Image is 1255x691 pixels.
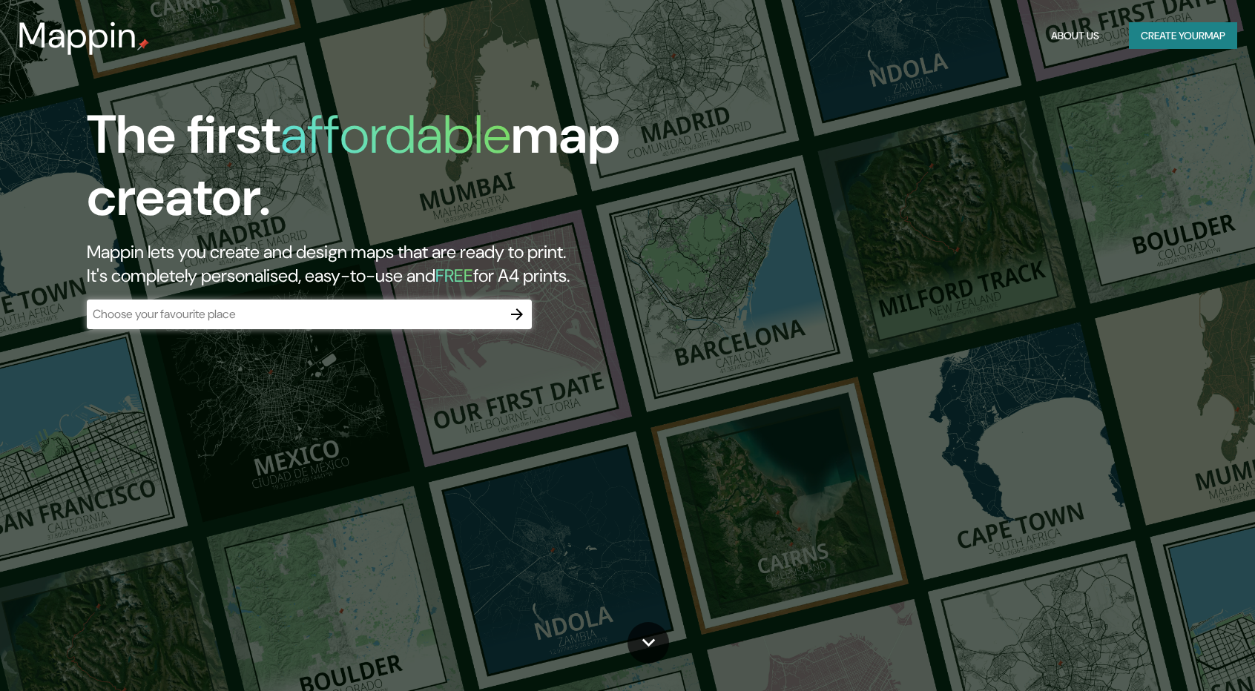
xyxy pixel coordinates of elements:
h3: Mappin [18,15,137,56]
img: mappin-pin [137,39,149,50]
button: About Us [1045,22,1105,50]
h1: The first map creator. [87,104,714,240]
iframe: Help widget launcher [1123,633,1239,675]
input: Choose your favourite place [87,305,502,323]
h2: Mappin lets you create and design maps that are ready to print. It's completely personalised, eas... [87,240,714,288]
button: Create yourmap [1129,22,1237,50]
h5: FREE [435,264,473,287]
h1: affordable [280,100,511,169]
